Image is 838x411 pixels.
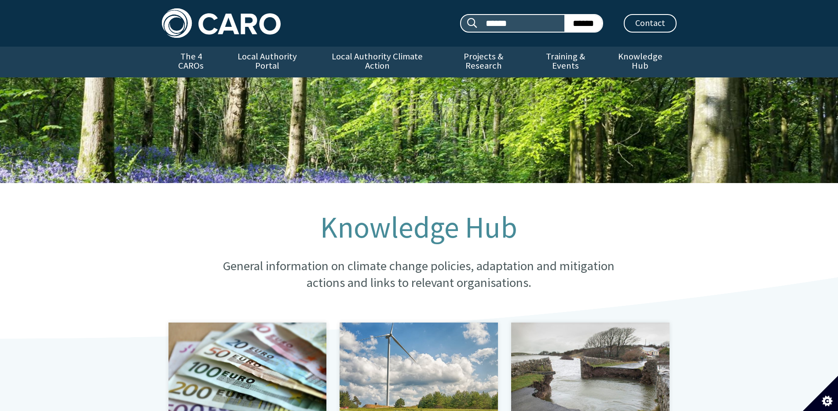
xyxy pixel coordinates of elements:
[205,211,632,244] h1: Knowledge Hub
[604,47,676,77] a: Knowledge Hub
[315,47,440,77] a: Local Authority Climate Action
[803,376,838,411] button: Set cookie preferences
[440,47,527,77] a: Projects & Research
[624,14,677,33] a: Contact
[527,47,604,77] a: Training & Events
[162,8,281,38] img: Caro logo
[220,47,315,77] a: Local Authority Portal
[162,47,220,77] a: The 4 CAROs
[205,258,632,291] p: General information on climate change policies, adaptation and mitigation actions and links to re...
